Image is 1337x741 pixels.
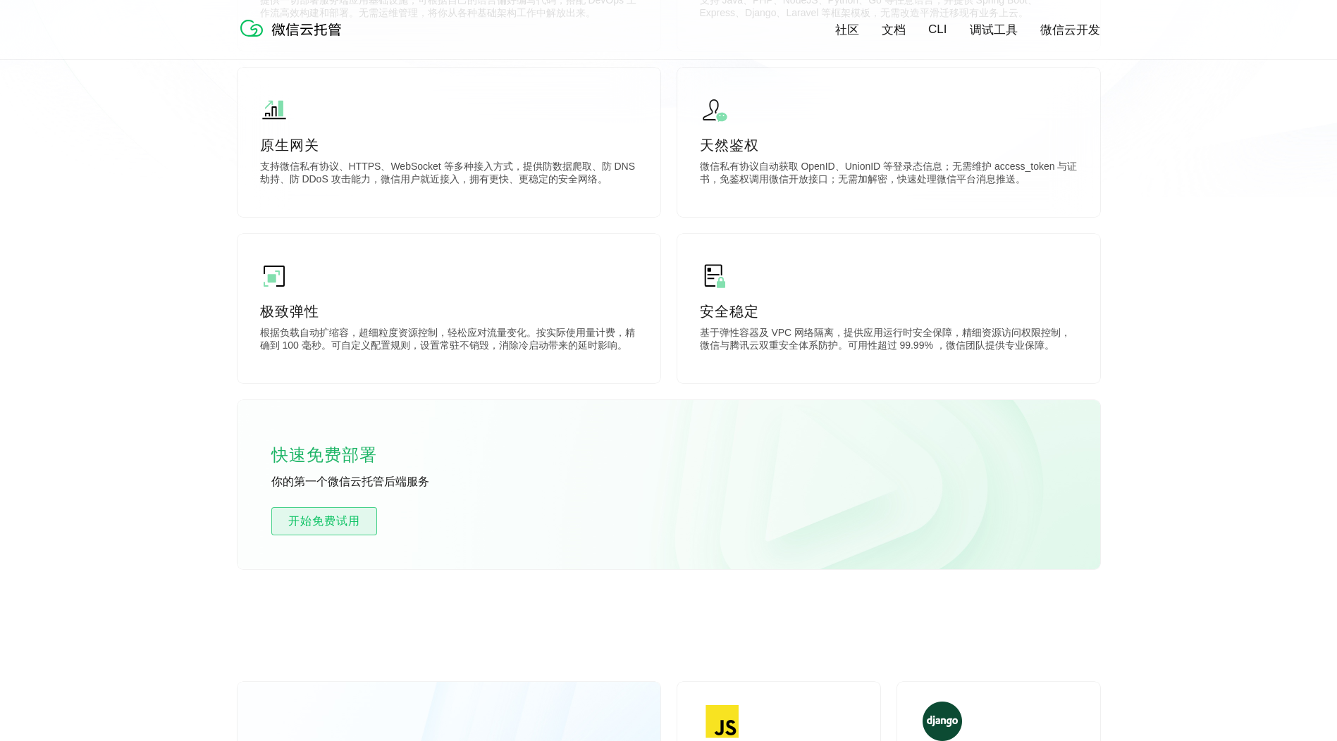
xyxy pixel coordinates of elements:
p: 安全稳定 [700,301,1078,321]
a: CLI [928,23,947,37]
p: 极致弹性 [260,301,638,321]
p: 天然鉴权 [700,135,1078,155]
p: 原生网关 [260,135,638,155]
p: 根据负载自动扩缩容，超细粒度资源控制，轻松应对流量变化。按实际使用量计费，精确到 100 毫秒。可自定义配置规则，设置常驻不销毁，消除冷启动带来的延时影响。 [260,327,638,355]
a: 调试工具 [970,22,1018,38]
span: 开始免费试用 [272,513,376,530]
p: 支持微信私有协议、HTTPS、WebSocket 等多种接入方式，提供防数据爬取、防 DNS 劫持、防 DDoS 攻击能力，微信用户就近接入，拥有更快、更稳定的安全网络。 [260,161,638,189]
a: 社区 [835,22,859,38]
p: 微信私有协议自动获取 OpenID、UnionID 等登录态信息；无需维护 access_token 与证书，免鉴权调用微信开放接口；无需加解密，快速处理微信平台消息推送。 [700,161,1078,189]
p: 基于弹性容器及 VPC 网络隔离，提供应用运行时安全保障，精细资源访问权限控制，微信与腾讯云双重安全体系防护。可用性超过 99.99% ，微信团队提供专业保障。 [700,327,1078,355]
a: 微信云托管 [238,32,350,44]
img: 微信云托管 [238,14,350,42]
p: 你的第一个微信云托管后端服务 [271,475,483,490]
a: 微信云开发 [1040,22,1100,38]
a: 文档 [882,22,906,38]
p: 快速免费部署 [271,441,412,469]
